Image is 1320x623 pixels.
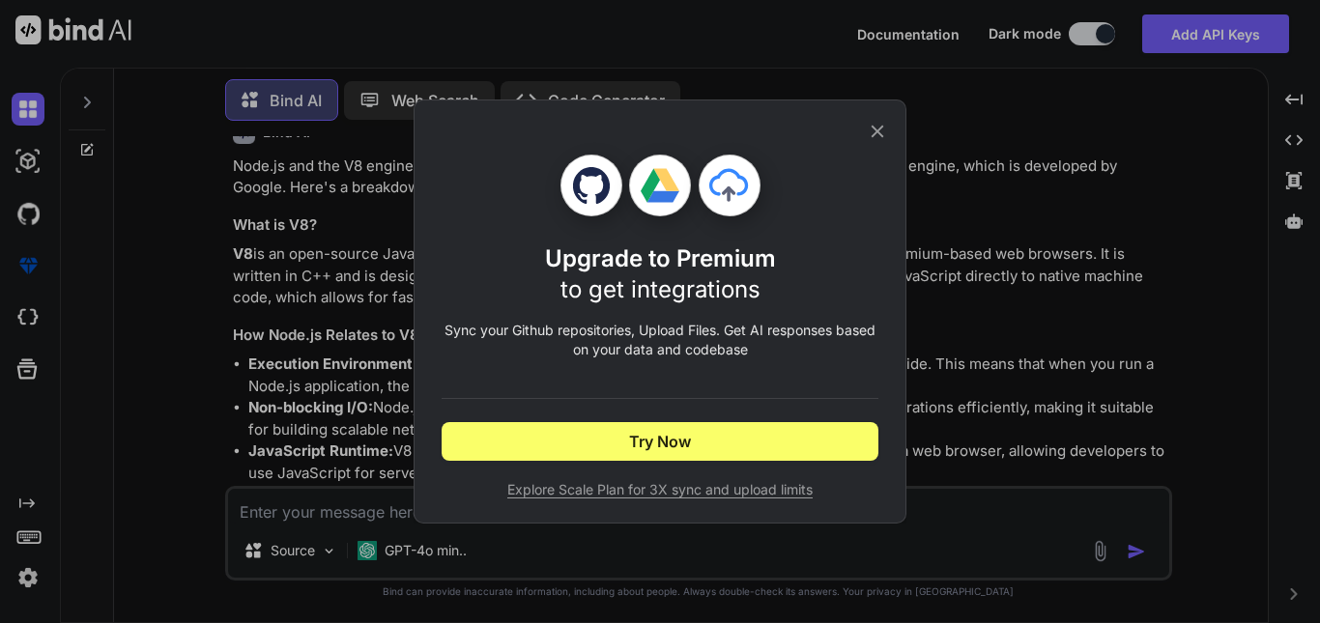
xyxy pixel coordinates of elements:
[629,430,691,453] span: Try Now
[442,422,878,461] button: Try Now
[560,275,760,303] span: to get integrations
[442,321,878,359] p: Sync your Github repositories, Upload Files. Get AI responses based on your data and codebase
[545,243,776,305] h1: Upgrade to Premium
[442,480,878,499] span: Explore Scale Plan for 3X sync and upload limits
